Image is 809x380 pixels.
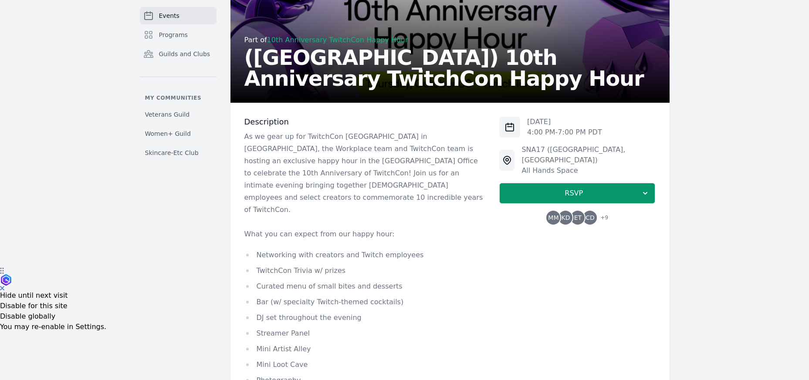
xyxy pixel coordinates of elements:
[244,296,486,308] li: Bar (w/ specialty Twitch-themed cocktails)
[159,11,179,20] span: Events
[145,148,199,157] span: Skincare-Etc Club
[244,47,656,89] h2: ([GEOGRAPHIC_DATA]) 10th Anniversary TwitchCon Happy Hour
[140,126,217,141] a: Women+ Guild
[527,127,602,138] p: 4:00 PM - 7:00 PM PDT
[140,94,217,101] p: My communities
[140,7,217,161] nav: Sidebar
[140,107,217,122] a: Veterans Guild
[140,26,217,44] a: Programs
[140,45,217,63] a: Guilds and Clubs
[244,117,486,127] h3: Description
[145,129,191,138] span: Women+ Guild
[561,215,570,221] span: KD
[595,212,608,225] span: + 9
[244,312,486,324] li: DJ set throughout the evening
[244,228,486,240] p: What you can expect from our happy hour:
[244,327,486,340] li: Streamer Panel
[145,110,190,119] span: Veterans Guild
[244,343,486,355] li: Mini Artist Alley
[140,7,217,24] a: Events
[499,183,655,204] button: RSVP
[507,188,641,198] span: RSVP
[586,215,595,221] span: CD
[574,215,582,221] span: ET
[521,165,655,176] div: All Hands Space
[244,131,486,216] p: As we gear up for TwitchCon [GEOGRAPHIC_DATA] in [GEOGRAPHIC_DATA], the Workplace team and Twitch...
[244,359,486,371] li: Mini Loot Cave
[548,215,559,221] span: MM
[527,117,602,127] p: [DATE]
[244,35,656,45] div: Part of
[244,280,486,293] li: Curated menu of small bites and desserts
[159,50,210,58] span: Guilds and Clubs
[244,249,486,261] li: Networking with creators and Twitch employees
[267,36,408,44] a: 10th Anniversary TwitchCon Happy Hour
[140,145,217,161] a: Skincare-Etc Club
[244,265,486,277] li: TwitchCon Trivia w/ prizes
[159,30,188,39] span: Programs
[521,145,655,165] div: SNA17 ([GEOGRAPHIC_DATA], [GEOGRAPHIC_DATA])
